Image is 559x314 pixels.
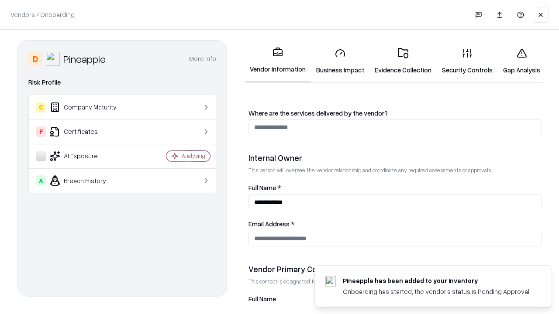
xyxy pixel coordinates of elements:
[10,10,75,19] p: Vendors / Onboarding
[311,41,369,82] a: Business Impact
[248,184,542,191] label: Full Name *
[36,126,140,137] div: Certificates
[248,278,542,285] p: This contact is designated to receive the assessment request from Shift
[248,296,542,302] label: Full Name
[36,175,46,186] div: A
[63,52,106,66] div: Pineapple
[369,41,437,82] a: Evidence Collection
[189,51,216,67] button: More info
[248,153,542,163] div: Internal Owner
[36,175,140,186] div: Breach History
[325,276,336,287] img: pineappleenergy.com
[498,41,545,82] a: Gap Analysis
[36,102,46,113] div: C
[28,77,216,88] div: Risk Profile
[248,264,542,274] div: Vendor Primary Contact
[437,41,498,82] a: Security Controls
[343,287,531,296] div: Onboarding has started, the vendor's status is Pending Approval.
[46,52,60,66] img: Pineapple
[245,40,311,82] a: Vendor Information
[36,102,140,113] div: Company Maturity
[248,221,542,227] label: Email Address *
[28,52,42,66] div: D
[36,126,46,137] div: F
[343,276,531,285] div: Pineapple has been added to your inventory
[248,110,542,116] label: Where are the services delivered by the vendor?
[36,151,140,161] div: AI Exposure
[182,152,205,160] div: Analyzing
[248,167,542,174] p: This person will oversee the vendor relationship and coordinate any required assessments or appro...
